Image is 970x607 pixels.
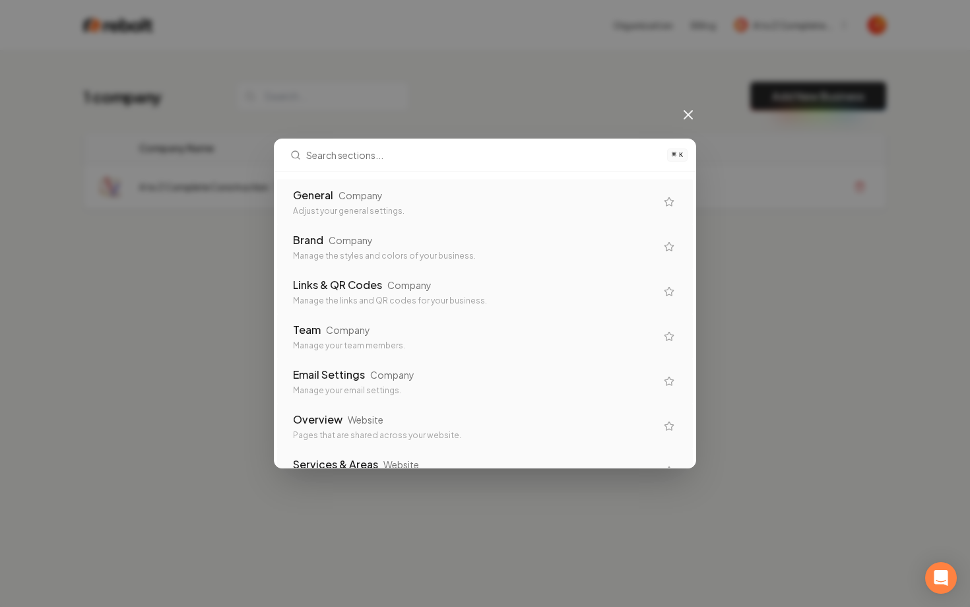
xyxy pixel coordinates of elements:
div: Company [370,368,414,381]
div: Company [387,278,432,292]
div: Links & QR Codes [293,277,382,293]
div: Manage your team members. [293,340,656,351]
div: General [293,187,333,203]
div: Pages that are shared across your website. [293,430,656,441]
div: Manage the styles and colors of your business. [293,251,656,261]
input: Search sections... [306,139,659,171]
div: Overview [293,412,342,428]
div: Brand [293,232,323,248]
div: Website [348,413,383,426]
div: Email Settings [293,367,365,383]
div: Team [293,322,321,338]
div: Services & Areas [293,457,378,472]
div: Manage the links and QR codes for your business. [293,296,656,306]
div: Website [383,458,419,471]
div: Company [339,189,383,202]
div: Company [326,323,370,336]
div: Suggestions [275,172,695,468]
div: Manage your email settings. [293,385,656,396]
div: Company [329,234,373,247]
div: Adjust your general settings. [293,206,656,216]
div: Open Intercom Messenger [925,562,957,594]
